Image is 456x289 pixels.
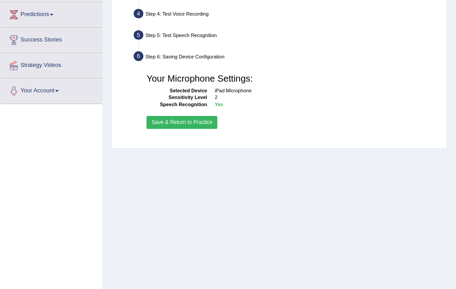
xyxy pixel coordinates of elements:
[147,94,207,101] dt: Sensitivity Level
[0,78,102,101] a: Your Account
[147,87,207,95] dt: Selected Device
[215,94,435,101] dd: 2
[130,28,444,45] div: Step 5: Test Speech Recognition
[130,7,444,23] div: Step 4: Test Voice Recording
[147,116,217,129] button: Save & Return to Practice
[147,74,435,83] h3: Your Microphone Settings:
[0,53,102,75] a: Strategy Videos
[0,28,102,50] a: Success Stories
[215,102,223,107] b: Yes
[130,49,444,66] div: Step 6: Saving Device Configuration
[147,101,207,108] dt: Speech Recognition
[215,87,435,95] dd: iPad Microphone
[0,2,102,25] a: Predictions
